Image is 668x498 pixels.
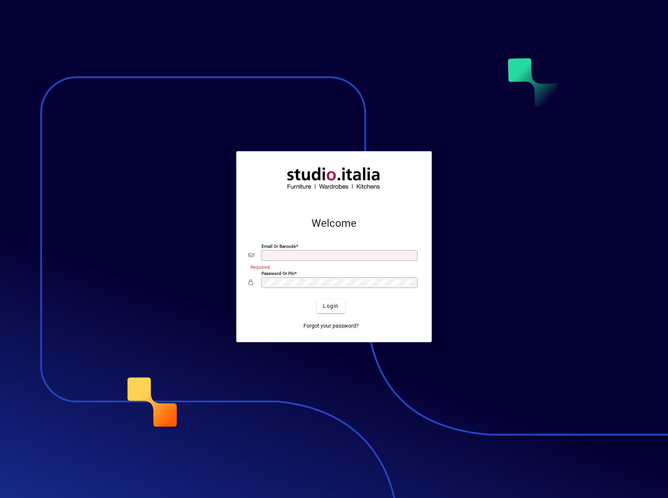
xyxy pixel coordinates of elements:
[323,302,339,310] span: Login
[317,299,345,313] button: Login
[250,263,413,271] mat-error: Required
[261,270,294,276] mat-label: Password or Pin
[261,243,296,249] mat-label: Email or Barcode
[303,322,359,330] span: Forgot your password?
[248,217,420,230] h2: Welcome
[300,319,362,333] a: Forgot your password?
